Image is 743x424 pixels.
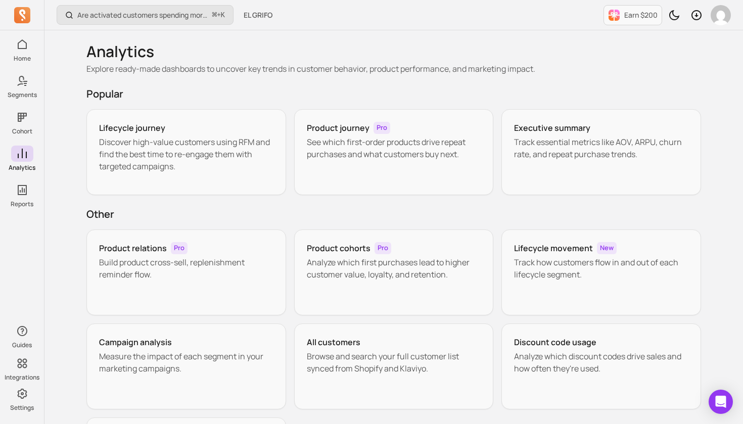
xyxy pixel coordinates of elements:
p: Analyze which discount codes drive sales and how often they're used. [514,350,688,374]
h3: Executive summary [514,122,590,134]
h2: Other [86,207,701,221]
a: Lifecycle journeyDiscover high-value customers using RFM and find the best time to re-engage them... [86,109,286,195]
p: Measure the impact of each segment in your marketing campaigns. [99,350,273,374]
button: Are activated customers spending more over time?⌘+K [57,5,234,25]
a: Campaign analysisMeasure the impact of each segment in your marketing campaigns. [86,323,286,409]
h3: Discount code usage [514,336,596,348]
h2: Popular [86,87,701,101]
h1: Analytics [86,42,701,61]
button: Earn $200 [603,5,662,25]
p: Earn $200 [624,10,658,20]
h3: Campaign analysis [99,336,172,348]
p: Analyze which first purchases lead to higher customer value, loyalty, and retention. [307,256,481,280]
p: Integrations [5,373,39,382]
p: Track how customers flow in and out of each lifecycle segment. [514,256,688,280]
p: Build product cross-sell, replenishment reminder flow. [99,256,273,280]
a: Lifecycle movementNewTrack how customers flow in and out of each lifecycle segment. [501,229,701,315]
h3: Product relations [99,242,167,254]
p: See which first-order products drive repeat purchases and what customers buy next. [307,136,481,160]
h3: Product cohorts [307,242,370,254]
span: + [212,10,225,20]
p: Reports [11,200,33,208]
span: Pro [171,242,188,254]
div: Open Intercom Messenger [709,390,733,414]
img: avatar [711,5,731,25]
button: Toggle dark mode [664,5,684,25]
a: Product relationsProBuild product cross-sell, replenishment reminder flow. [86,229,286,315]
kbd: K [221,11,225,19]
h3: All customers [307,336,360,348]
a: Executive summaryTrack essential metrics like AOV, ARPU, churn rate, and repeat purchase trends. [501,109,701,195]
p: Analytics [9,164,35,172]
p: Browse and search your full customer list synced from Shopify and Klaviyo. [307,350,481,374]
h3: Lifecycle movement [514,242,593,254]
p: Are activated customers spending more over time? [77,10,208,20]
p: Settings [10,404,34,412]
p: Guides [12,341,32,349]
h3: Product journey [307,122,369,134]
a: Product cohortsProAnalyze which first purchases lead to higher customer value, loyalty, and reten... [294,229,494,315]
p: Track essential metrics like AOV, ARPU, churn rate, and repeat purchase trends. [514,136,688,160]
h3: Lifecycle journey [99,122,165,134]
p: Segments [8,91,37,99]
p: Home [14,55,31,63]
p: Discover high-value customers using RFM and find the best time to re-engage them with targeted ca... [99,136,273,172]
a: Product journeyProSee which first-order products drive repeat purchases and what customers buy next. [294,109,494,195]
span: Pro [374,122,390,134]
span: Pro [375,242,391,254]
p: Explore ready-made dashboards to uncover key trends in customer behavior, product performance, an... [86,63,701,75]
a: Discount code usageAnalyze which discount codes drive sales and how often they're used. [501,323,701,409]
button: Guides [11,321,33,351]
span: EL GRIFO [244,10,272,20]
span: New [597,242,617,254]
button: EL GRIFO [238,6,278,24]
p: Cohort [12,127,32,135]
a: All customersBrowse and search your full customer list synced from Shopify and Klaviyo. [294,323,494,409]
kbd: ⌘ [212,9,217,22]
